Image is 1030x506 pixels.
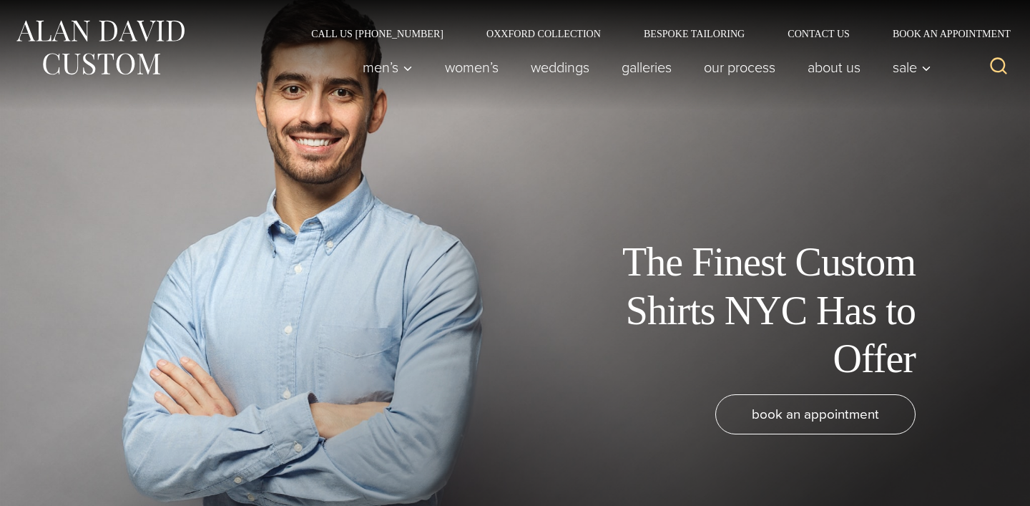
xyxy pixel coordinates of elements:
[347,53,939,82] nav: Primary Navigation
[893,60,931,74] span: Sale
[792,53,877,82] a: About Us
[715,394,916,434] a: book an appointment
[14,16,186,79] img: Alan David Custom
[981,50,1016,84] button: View Search Form
[290,29,1016,39] nav: Secondary Navigation
[465,29,622,39] a: Oxxford Collection
[871,29,1016,39] a: Book an Appointment
[290,29,465,39] a: Call Us [PHONE_NUMBER]
[766,29,871,39] a: Contact Us
[594,238,916,383] h1: The Finest Custom Shirts NYC Has to Offer
[622,29,766,39] a: Bespoke Tailoring
[752,404,879,424] span: book an appointment
[363,60,413,74] span: Men’s
[515,53,606,82] a: weddings
[429,53,515,82] a: Women’s
[688,53,792,82] a: Our Process
[606,53,688,82] a: Galleries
